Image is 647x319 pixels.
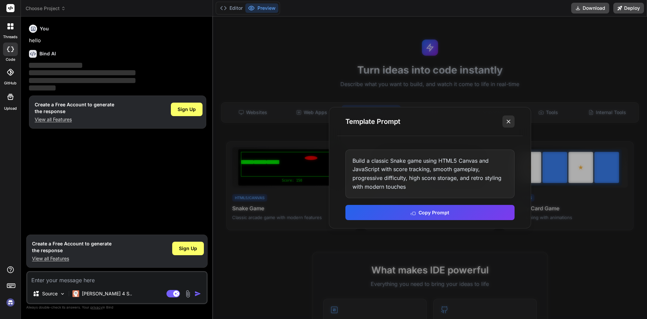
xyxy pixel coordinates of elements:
[26,304,208,311] p: Always double-check its answers. Your in Bind
[29,63,82,68] span: ‌
[3,34,18,40] label: threads
[217,3,245,13] button: Editor
[194,290,201,297] img: icon
[90,305,102,309] span: privacy
[26,5,66,12] span: Choose Project
[29,78,135,83] span: ‌
[345,205,515,220] button: Copy Prompt
[60,291,65,297] img: Pick Models
[4,80,17,86] label: GitHub
[345,117,400,126] h3: Template Prompt
[32,255,112,262] p: View all Features
[179,245,197,252] span: Sign Up
[613,3,644,14] button: Deploy
[42,290,58,297] p: Source
[39,50,56,57] h6: Bind AI
[29,37,206,45] p: hello
[245,3,278,13] button: Preview
[40,25,49,32] h6: You
[32,240,112,254] h1: Create a Free Account to generate the response
[5,297,16,308] img: signin
[72,290,79,297] img: Claude 4 Sonnet
[35,101,114,115] h1: Create a Free Account to generate the response
[6,57,15,62] label: code
[571,3,609,14] button: Download
[4,106,17,111] label: Upload
[29,70,135,75] span: ‌
[178,106,196,113] span: Sign Up
[345,150,515,198] div: Build a classic Snake game using HTML5 Canvas and JavaScript with score tracking, smooth gameplay...
[35,116,114,123] p: View all Features
[29,85,56,90] span: ‌
[184,290,192,298] img: attachment
[82,290,132,297] p: [PERSON_NAME] 4 S..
